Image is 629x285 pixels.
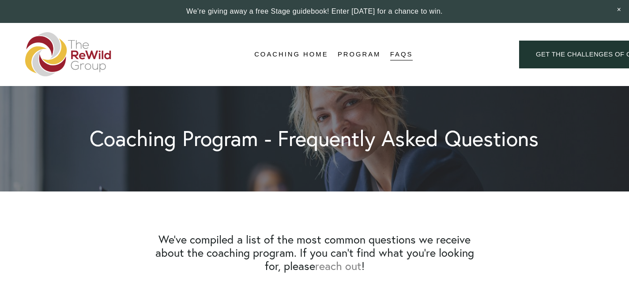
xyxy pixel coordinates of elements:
[90,127,539,149] h1: Coaching Program - Frequently Asked Questions
[390,48,413,61] a: FAQs
[315,259,362,273] a: reach out
[254,48,328,61] a: Coaching Home
[338,48,381,61] a: Program
[146,233,482,273] h2: We’ve compiled a list of the most common questions we receive about the coaching program. If you ...
[25,32,112,76] img: The ReWild Group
